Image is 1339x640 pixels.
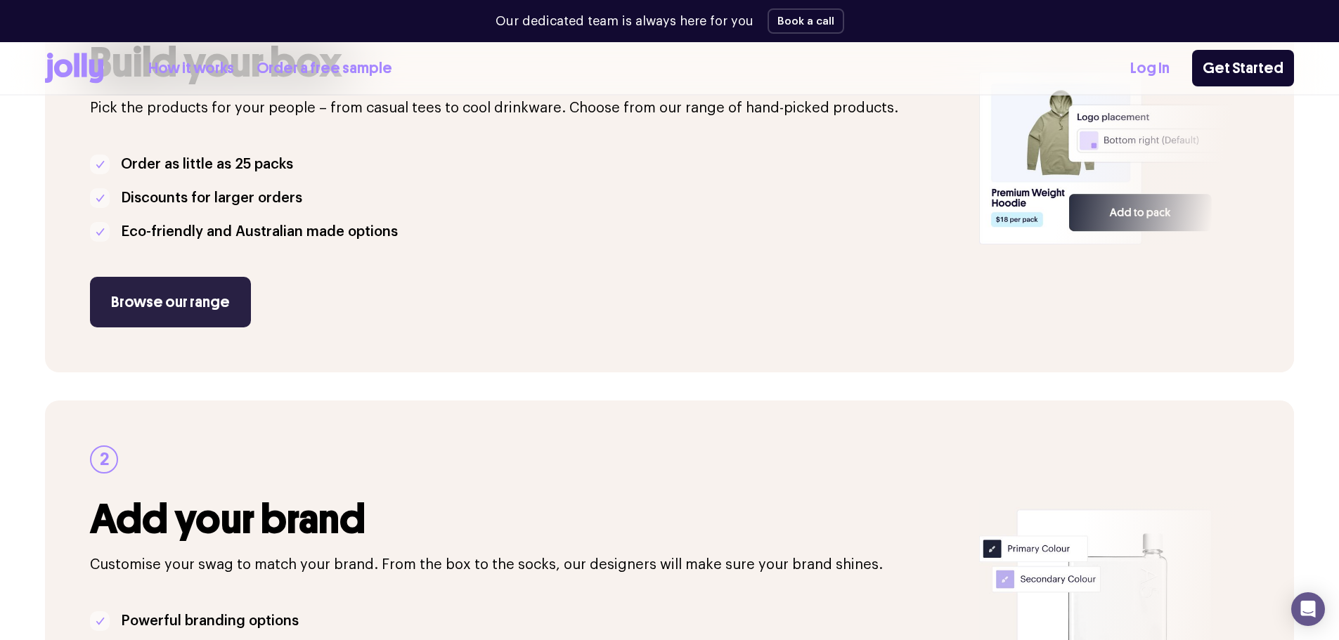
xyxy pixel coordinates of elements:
a: How it works [148,57,234,80]
p: Powerful branding options [121,610,299,632]
div: 2 [90,445,118,474]
button: Book a call [768,8,844,34]
p: Customise your swag to match your brand. From the box to the socks, our designers will make sure ... [90,554,962,576]
a: Order a free sample [257,57,392,80]
h3: Add your brand [90,496,962,542]
p: Order as little as 25 packs [121,153,293,176]
p: Discounts for larger orders [121,187,302,209]
a: Browse our range [90,277,251,327]
p: Our dedicated team is always here for you [496,12,753,31]
div: Open Intercom Messenger [1291,592,1325,626]
a: Get Started [1192,50,1294,86]
p: Eco-friendly and Australian made options [121,221,398,243]
p: Pick the products for your people – from casual tees to cool drinkware. Choose from our range of ... [90,97,962,119]
a: Log In [1130,57,1170,80]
